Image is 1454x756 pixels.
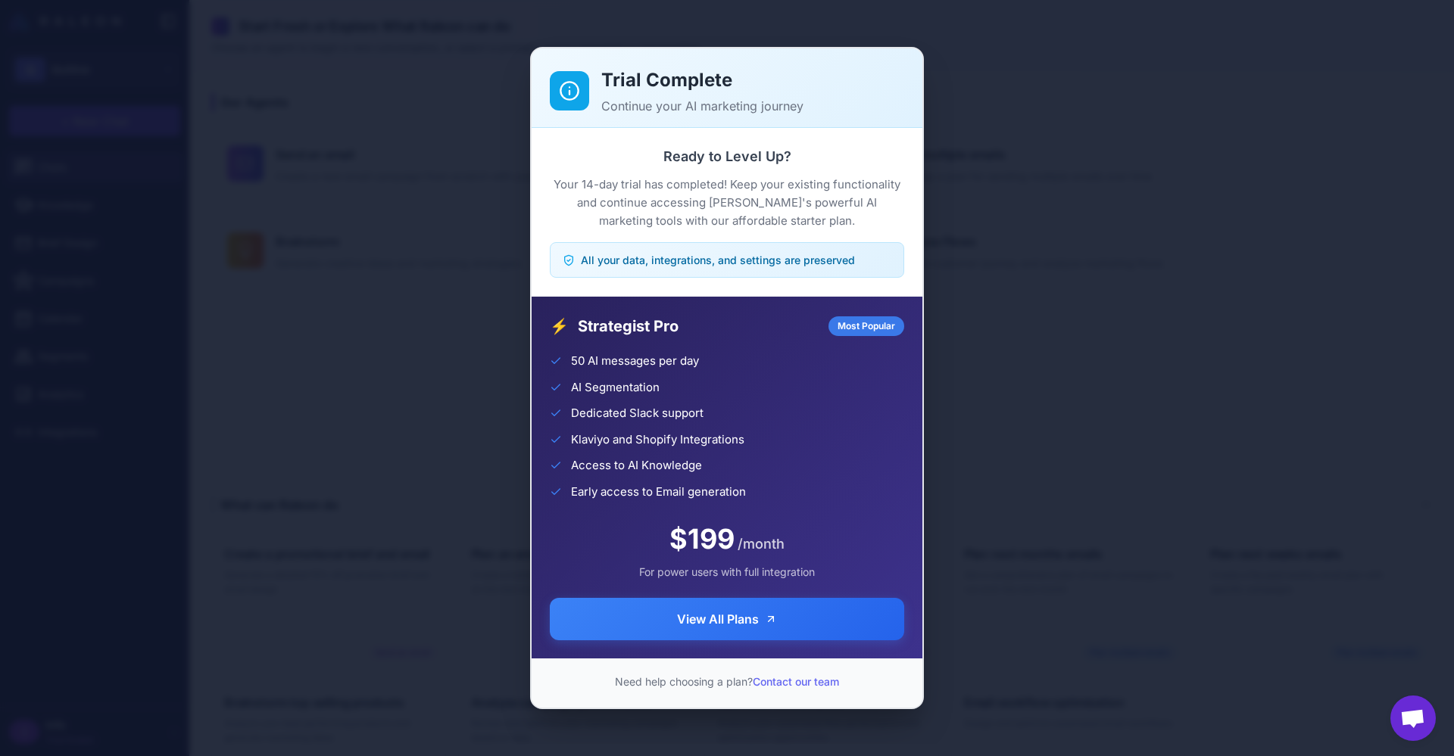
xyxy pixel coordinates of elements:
[550,315,569,338] span: ⚡
[571,484,746,501] span: Early access to Email generation
[677,610,759,628] span: View All Plans
[753,675,839,688] a: Contact our team
[601,97,904,115] p: Continue your AI marketing journey
[601,67,904,94] h2: Trial Complete
[550,564,904,580] div: For power users with full integration
[581,252,855,268] span: All your data, integrations, and settings are preserved
[571,353,699,370] span: 50 AI messages per day
[1390,695,1436,741] div: Open chat
[571,379,660,397] span: AI Segmentation
[550,674,904,689] p: Need help choosing a plan?
[578,315,819,338] span: Strategist Pro
[550,146,904,166] h3: Ready to Level Up?
[738,534,785,554] span: /month
[550,598,904,640] button: View All Plans
[571,457,702,474] span: Access to AI Knowledge
[550,176,904,230] p: Your 14-day trial has completed! Keep your existing functionality and continue accessing [PERSON_...
[669,518,735,559] span: $199
[571,431,744,449] span: Klaviyo and Shopify Integrations
[828,316,904,336] div: Most Popular
[571,405,704,422] span: Dedicated Slack support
